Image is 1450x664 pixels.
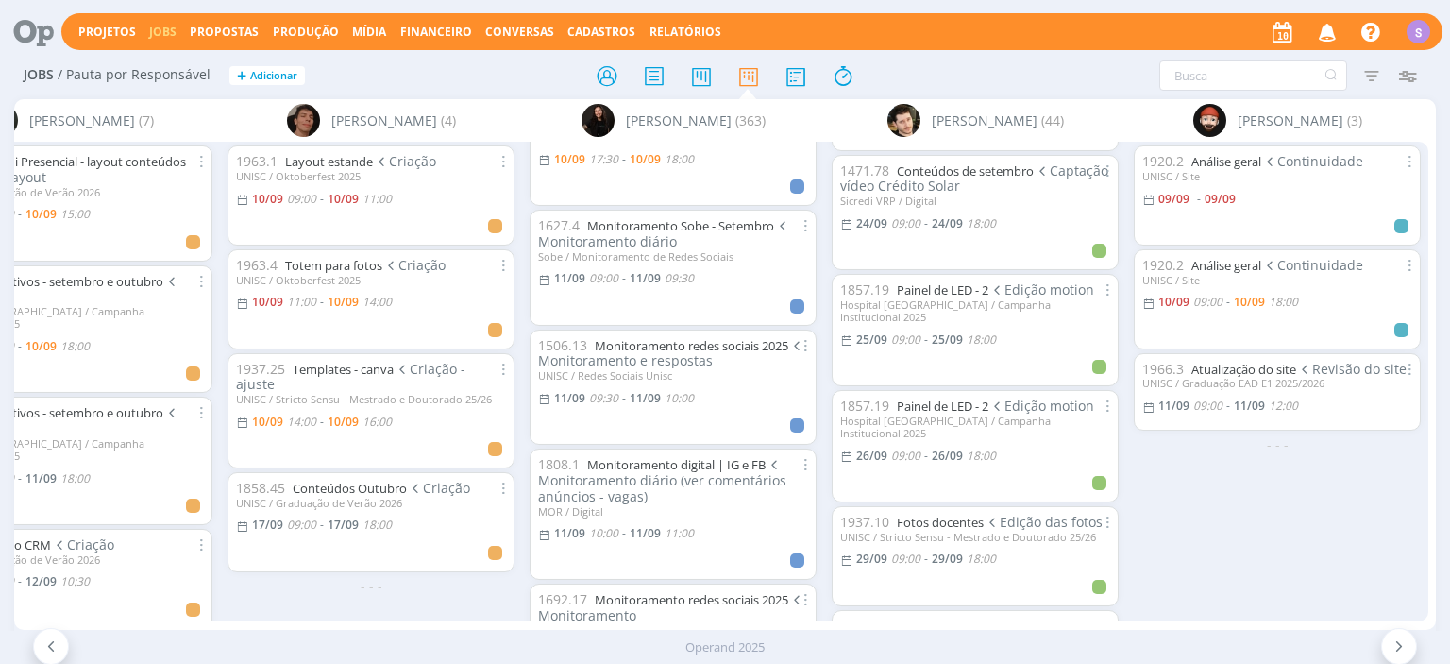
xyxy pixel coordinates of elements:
: 29/09 [856,551,887,567]
: 10/09 [25,206,57,222]
a: Projetos [78,24,136,40]
: - [18,341,22,352]
div: S [1407,20,1430,43]
: 10/09 [25,338,57,354]
: 11/09 [630,390,661,406]
: - [18,576,22,587]
: 09:00 [287,517,316,533]
span: 1963.4 [236,256,278,274]
span: Edição motion [988,397,1094,415]
a: Monitoramento digital | IG e FB [587,456,766,473]
input: Busca [1159,60,1347,91]
: - [1197,194,1201,205]
span: 1506.13 [538,336,587,354]
span: 1937.10 [840,513,889,531]
span: Criação [51,536,114,553]
: 09/09 [1158,191,1189,207]
span: 1692.17 [538,590,587,608]
: - [1226,297,1230,308]
a: Cronograma Mensal Outubro [889,618,1055,635]
button: Relatórios [644,25,727,40]
span: Criação [382,256,446,274]
: 24/09 [856,215,887,231]
span: Criação - ajuste [236,360,465,394]
: - [320,297,324,308]
button: Conversas [480,25,560,40]
span: Monitoramento diário (ver comentários anúncios - vagas) [538,455,786,505]
: 25/09 [932,332,963,348]
span: 1857.19 [840,281,889,298]
span: [PERSON_NAME] [29,111,135,130]
: 17/09 [328,517,359,533]
button: Cadastros [562,25,641,40]
: 11/09 [554,525,585,541]
button: Jobs [143,25,182,40]
span: Criação [373,152,436,170]
: 25/09 [856,332,887,348]
: 17:30 [589,151,618,167]
a: Conteúdos Outubro [293,480,407,497]
: 11/09 [554,390,585,406]
span: Propostas [190,24,259,40]
: 11/09 [630,270,661,286]
: 09:00 [589,270,618,286]
: 10/09 [1234,294,1265,310]
a: Totem para fotos [285,257,382,274]
: 11/09 [1158,398,1189,414]
img: V [887,104,920,137]
span: Revisão do site [1296,360,1407,378]
span: Jobs [24,67,54,83]
: 10/09 [328,191,359,207]
: - [320,194,324,205]
span: Financeiro [400,24,472,40]
: 18:00 [1269,294,1298,310]
div: UNISC / Oktoberfest 2025 [236,274,506,286]
: 18:00 [362,517,392,533]
span: Cadastros [567,24,635,40]
: 17/09 [252,517,283,533]
: 18:00 [60,338,90,354]
: - [924,451,928,462]
a: Análise geral [1191,153,1261,170]
div: - - - [220,576,522,596]
: 16:00 [362,414,392,430]
div: Sobe / Monitoramento de Redes Sociais [538,250,808,263]
span: / Pauta por Responsável [58,67,211,83]
: 10/09 [252,294,283,310]
: 09:30 [665,270,694,286]
: 10:00 [589,525,618,541]
: - [622,273,626,284]
a: Monitoramento redes sociais 2025 [595,591,788,608]
span: 1627.4 [538,216,580,234]
span: 1857.19 [840,397,889,415]
span: (7) [139,111,154,130]
: 11/09 [554,270,585,286]
div: UNISC / Redes Sociais Unisc [538,369,808,382]
: 09:00 [1193,398,1222,414]
: 11/09 [1234,398,1265,414]
: 18:00 [60,470,90,486]
div: UNISC / Graduação EAD E1 2025/2026 [1142,377,1412,389]
a: Atualização do site [1191,361,1296,378]
div: Sobe / Monitoramento de Redes Sociais [538,130,808,143]
span: + [237,66,246,86]
a: Painel de LED - 2 [897,398,988,415]
: 09:00 [891,332,920,348]
span: Criação [407,479,470,497]
a: Painel de LED - 2 [897,281,988,298]
a: Produção [273,24,339,40]
: 29/09 [932,551,963,567]
: - [18,209,22,220]
: 10/09 [328,294,359,310]
div: Hospital [GEOGRAPHIC_DATA] / Campanha Institucional 2025 [840,415,1110,439]
span: [PERSON_NAME] [331,111,437,130]
div: UNISC / Stricto Sensu - Mestrado e Doutorado 25/26 [840,531,1110,543]
span: 1808.1 [538,455,580,473]
span: (4) [441,111,456,130]
: 10/09 [554,151,585,167]
a: Monitoramento redes sociais 2025 [595,337,788,354]
span: Monitoramento e respostas [538,336,804,370]
img: W [1193,104,1226,137]
: 11/09 [630,525,661,541]
: - [622,393,626,404]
